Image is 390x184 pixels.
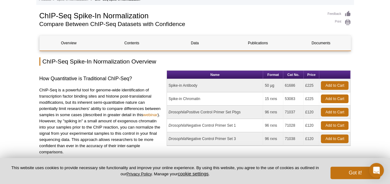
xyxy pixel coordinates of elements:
[328,11,351,17] a: Feedback
[168,137,186,141] i: Drosophila
[369,163,384,178] div: Open Intercom Messenger
[304,92,320,106] td: £225
[126,172,151,176] a: Privacy Policy
[178,171,208,176] button: cookie settings
[39,87,162,155] p: ChIP-Seq is a powerful tool for genome-wide identification of transcription factor binding sites ...
[321,121,348,130] a: Add to Cart
[304,106,320,119] td: £120
[304,132,320,146] td: £120
[263,92,283,106] td: 15 rxns
[263,79,283,92] td: 50 µg
[39,57,351,66] h2: ChIP-Seq Spike-In Normalization Overview
[283,106,304,119] td: 71037
[168,110,186,114] i: Drosophila
[283,119,304,132] td: 71028
[143,112,157,117] a: webinar
[330,167,380,179] button: Got it!
[167,119,263,132] td: Negative Control Primer Set 1
[167,92,263,106] td: Spike-in Chromatin
[321,108,348,116] a: Add to Cart
[10,165,320,177] p: This website uses cookies to provide necessary site functionality and improve your online experie...
[229,36,287,50] a: Publications
[283,79,304,92] td: 61686
[283,92,304,106] td: 53083
[167,71,263,79] th: Name
[283,132,304,146] td: 71038
[304,71,320,79] th: Price
[263,132,283,146] td: 96 rxns
[263,71,283,79] th: Format
[39,75,162,82] h3: How Quantitative is Traditional ChIP-Seq?
[304,119,320,132] td: £120
[103,36,161,50] a: Contents
[40,36,98,50] a: Overview
[39,21,321,27] h2: Compare Between ChIP-Seq Datasets with Confidence
[304,79,320,92] td: £225
[283,71,304,79] th: Cat No.
[166,36,224,50] a: Data
[263,119,283,132] td: 96 rxns
[39,11,321,20] h1: ChIP-Seq Spike-In Normalization
[167,106,263,119] td: Positive Control Primer Set Pbgs
[263,106,283,119] td: 96 rxns
[167,132,263,146] td: Negative Control Primer Set 3
[168,123,186,128] i: Drosophila
[167,79,263,92] td: Spike-in Antibody
[321,94,348,103] a: Add to Cart
[292,36,350,50] a: Documents
[321,134,348,143] a: Add to Cart
[321,81,348,90] a: Add to Cart
[328,19,351,26] a: Print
